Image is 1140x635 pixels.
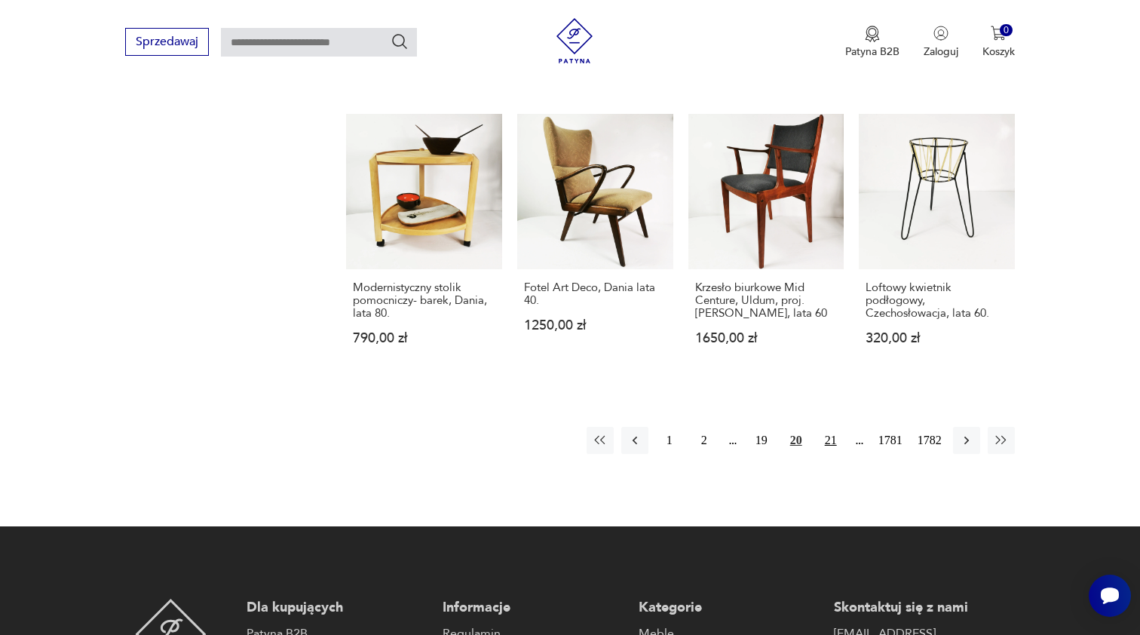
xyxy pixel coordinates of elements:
[443,599,624,617] p: Informacje
[982,26,1015,59] button: 0Koszyk
[125,38,209,48] a: Sprzedawaj
[914,427,945,454] button: 1782
[866,332,1008,345] p: 320,00 zł
[695,332,838,345] p: 1650,00 zł
[866,281,1008,320] h3: Loftowy kwietnik podłogowy, Czechosłowacja, lata 60.
[817,427,844,454] button: 21
[346,114,502,375] a: Modernistyczny stolik pomocniczy- barek, Dania, lata 80.Modernistyczny stolik pomocniczy- barek, ...
[517,114,673,375] a: Fotel Art Deco, Dania lata 40.Fotel Art Deco, Dania lata 40.1250,00 zł
[656,427,683,454] button: 1
[125,28,209,56] button: Sprzedawaj
[524,281,667,307] h3: Fotel Art Deco, Dania lata 40.
[1000,24,1013,37] div: 0
[688,114,844,375] a: Krzesło biurkowe Mid Centure, Uldum, proj. J. Andersen, Dania, lata 60Krzesło biurkowe Mid Centur...
[353,281,495,320] h3: Modernistyczny stolik pomocniczy- barek, Dania, lata 80.
[552,18,597,63] img: Patyna - sklep z meblami i dekoracjami vintage
[982,44,1015,59] p: Koszyk
[639,599,820,617] p: Kategorie
[845,44,899,59] p: Patyna B2B
[924,44,958,59] p: Zaloguj
[524,319,667,332] p: 1250,00 zł
[691,427,718,454] button: 2
[247,599,427,617] p: Dla kupujących
[859,114,1015,375] a: Loftowy kwietnik podłogowy, Czechosłowacja, lata 60.Loftowy kwietnik podłogowy, Czechosłowacja, l...
[924,26,958,59] button: Zaloguj
[695,281,838,320] h3: Krzesło biurkowe Mid Centure, Uldum, proj. [PERSON_NAME], lata 60
[783,427,810,454] button: 20
[845,26,899,59] a: Ikona medaluPatyna B2B
[834,599,1015,617] p: Skontaktuj się z nami
[875,427,906,454] button: 1781
[391,32,409,51] button: Szukaj
[1089,575,1131,617] iframe: Smartsupp widget button
[748,427,775,454] button: 19
[933,26,948,41] img: Ikonka użytkownika
[865,26,880,42] img: Ikona medalu
[991,26,1006,41] img: Ikona koszyka
[845,26,899,59] button: Patyna B2B
[353,332,495,345] p: 790,00 zł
